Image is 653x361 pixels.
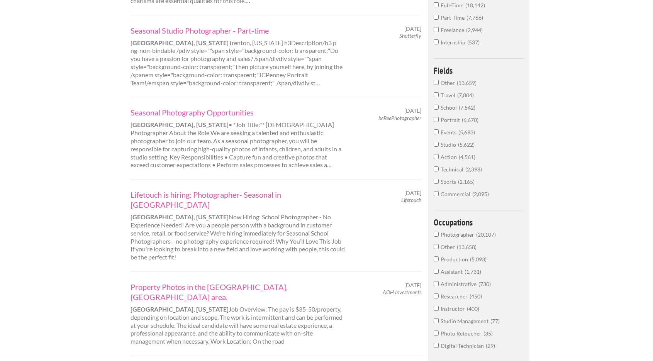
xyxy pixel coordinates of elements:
[434,218,524,227] h4: Occupations
[467,305,479,312] span: 400
[441,117,462,123] span: Portrait
[459,104,475,111] span: 7,542
[465,166,482,173] span: 2,398
[434,129,439,134] input: Events5,693
[441,268,465,275] span: Assistant
[434,142,439,147] input: Studio5,622
[434,15,439,20] input: Part-Time7,766
[434,244,439,249] input: Other13,658
[441,244,457,250] span: Other
[441,342,486,349] span: Digital Technician
[131,39,229,46] strong: [GEOGRAPHIC_DATA], [US_STATE]
[434,66,524,75] h4: Fields
[441,129,458,136] span: Events
[465,268,481,275] span: 1,731
[434,269,439,274] input: Assistant1,731
[441,2,465,8] span: Full-Time
[378,115,421,121] em: beBeePhotographer
[131,213,229,220] strong: [GEOGRAPHIC_DATA], [US_STATE]
[441,191,472,197] span: Commercial
[434,27,439,32] input: Freelance2,944
[434,117,439,122] input: Portrait6,670
[401,197,421,203] em: Lifetouch
[441,231,476,238] span: Photographer
[434,92,439,97] input: Travel7,804
[459,154,475,160] span: 4,561
[404,190,421,197] span: [DATE]
[124,190,352,261] div: Now Hiring: School Photographer - No Experience Needed! Are you a people person with a background...
[441,92,457,98] span: Travel
[441,281,478,287] span: Administrative
[434,105,439,110] input: School7,542
[131,190,345,210] a: Lifetouch is hiring: Photographer- Seasonal in [GEOGRAPHIC_DATA]
[434,256,439,261] input: Production5,093
[434,293,439,298] input: Researcher450
[458,141,475,148] span: 5,622
[441,293,470,300] span: Researcher
[470,293,482,300] span: 450
[441,330,483,337] span: Photo Retoucher
[458,129,475,136] span: 5,693
[441,39,467,46] span: Internship
[441,141,458,148] span: Studio
[434,80,439,85] input: Other13,659
[434,179,439,184] input: Sports2,165
[441,104,459,111] span: School
[458,178,475,185] span: 2,165
[486,342,495,349] span: 29
[434,191,439,196] input: Commercial2,095
[490,318,500,324] span: 77
[434,232,439,237] input: Photographer20,107
[124,107,352,169] div: • *Job Title:** [DEMOGRAPHIC_DATA] Photographer About the Role We are seeking a talented and enth...
[465,2,485,8] span: 18,142
[483,330,493,337] span: 35
[441,318,490,324] span: Studio Management
[466,27,483,33] span: 2,944
[434,343,439,348] input: Digital Technician29
[131,25,345,36] a: Seasonal Studio Photographer - Part-time
[404,282,421,289] span: [DATE]
[441,305,467,312] span: Instructor
[131,305,229,313] strong: [GEOGRAPHIC_DATA], [US_STATE]
[441,178,458,185] span: Sports
[441,154,459,160] span: Action
[434,154,439,159] input: Action4,561
[404,25,421,32] span: [DATE]
[441,27,466,33] span: Freelance
[441,80,457,86] span: Other
[434,166,439,171] input: Technical2,398
[467,39,480,46] span: 537
[404,107,421,114] span: [DATE]
[476,231,496,238] span: 20,107
[434,306,439,311] input: Instructor400
[434,330,439,336] input: Photo Retoucher35
[466,14,483,21] span: 7,766
[441,14,466,21] span: Part-Time
[399,32,421,39] em: Shutterfly
[434,2,439,7] input: Full-Time18,142
[434,281,439,286] input: Administrative730
[131,107,345,117] a: Seasonal Photography Opportunities
[434,318,439,323] input: Studio Management77
[124,25,352,87] div: Trenton, [US_STATE] h3Description/h3 p ng-non-bindable /pdiv style=""span style="background-color...
[131,121,229,128] strong: [GEOGRAPHIC_DATA], [US_STATE]
[457,80,477,86] span: 13,659
[472,191,489,197] span: 2,095
[457,92,474,98] span: 7,804
[131,282,345,302] a: Property Photos in the [GEOGRAPHIC_DATA], [GEOGRAPHIC_DATA] area.
[434,39,439,44] input: Internship537
[457,244,477,250] span: 13,658
[462,117,478,123] span: 6,670
[383,289,421,295] em: AOH Investments
[441,166,465,173] span: Technical
[124,282,352,346] div: Job Overview: The pay is $35-50/property, depending on location and scope. The work is intermitte...
[441,256,470,263] span: Production
[478,281,491,287] span: 730
[470,256,487,263] span: 5,093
